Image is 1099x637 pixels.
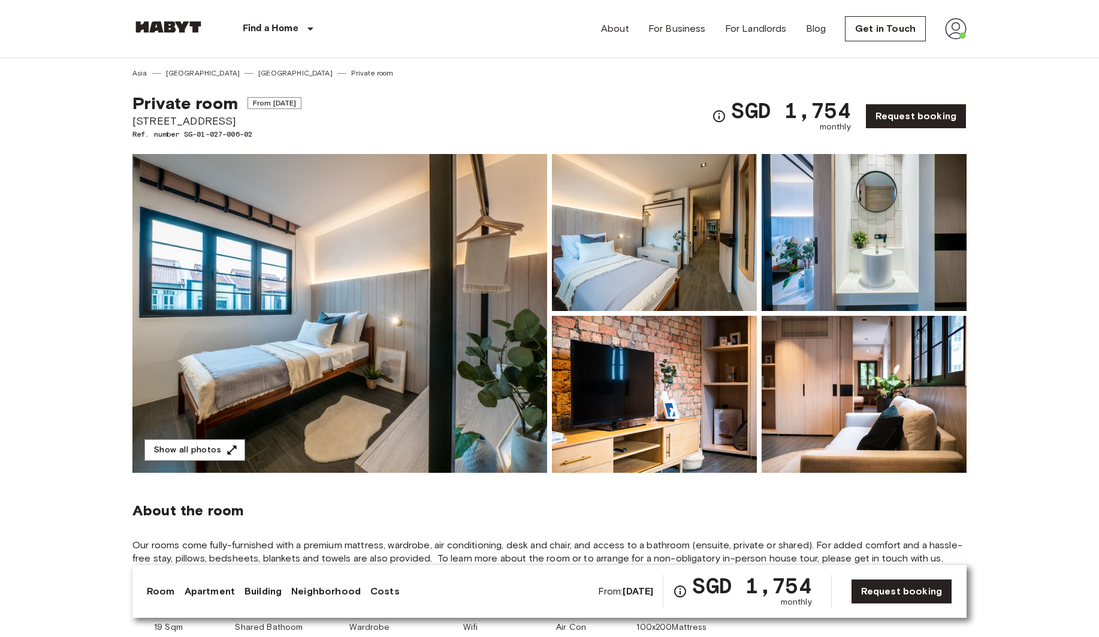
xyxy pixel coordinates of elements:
[692,575,811,596] span: SGD 1,754
[820,121,851,133] span: monthly
[132,113,301,129] span: [STREET_ADDRESS]
[781,596,812,608] span: monthly
[725,22,787,36] a: For Landlords
[154,621,183,633] span: 19 Sqm
[598,585,654,598] span: From:
[552,154,757,311] img: Picture of unit SG-01-027-006-02
[712,109,726,123] svg: Check cost overview for full price breakdown. Please note that discounts apply to new joiners onl...
[731,99,850,121] span: SGD 1,754
[762,154,967,311] img: Picture of unit SG-01-027-006-02
[556,621,586,633] span: Air Con
[865,104,967,129] a: Request booking
[185,584,235,599] a: Apartment
[370,584,400,599] a: Costs
[552,316,757,473] img: Picture of unit SG-01-027-006-02
[349,621,390,633] span: Wardrobe
[235,621,303,633] span: Shared Bathoom
[851,579,952,604] a: Request booking
[945,18,967,40] img: avatar
[806,22,826,36] a: Blog
[166,68,240,79] a: [GEOGRAPHIC_DATA]
[351,68,394,79] a: Private room
[258,68,333,79] a: [GEOGRAPHIC_DATA]
[144,439,245,461] button: Show all photos
[623,585,653,597] b: [DATE]
[132,21,204,33] img: Habyt
[147,584,175,599] a: Room
[648,22,706,36] a: For Business
[132,68,147,79] a: Asia
[762,316,967,473] img: Picture of unit SG-01-027-006-02
[845,16,926,41] a: Get in Touch
[463,621,478,633] span: Wifi
[132,539,967,578] span: Our rooms come fully-furnished with a premium mattress, wardrobe, air conditioning, desk and chai...
[132,129,301,140] span: Ref. number SG-01-027-006-02
[291,584,361,599] a: Neighborhood
[601,22,629,36] a: About
[132,154,547,473] img: Marketing picture of unit SG-01-027-006-02
[132,93,238,113] span: Private room
[247,97,302,109] span: From [DATE]
[673,584,687,599] svg: Check cost overview for full price breakdown. Please note that discounts apply to new joiners onl...
[244,584,282,599] a: Building
[132,502,967,520] span: About the room
[636,621,707,633] span: 100x200Mattress
[243,22,298,36] p: Find a Home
